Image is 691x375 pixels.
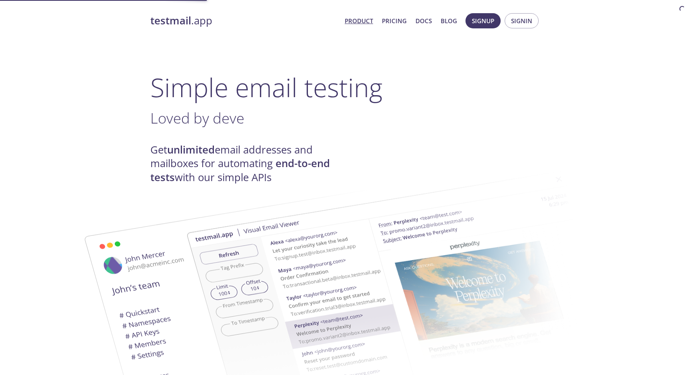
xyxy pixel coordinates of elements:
strong: end-to-end tests [150,156,330,184]
span: Signin [511,16,532,26]
a: Product [345,16,373,26]
a: Pricing [382,16,407,26]
button: Signup [465,13,501,28]
a: Blog [441,16,457,26]
h1: Simple email testing [150,72,541,103]
button: Signin [505,13,539,28]
span: Signup [472,16,494,26]
a: Docs [415,16,432,26]
strong: unlimited [167,143,215,157]
a: testmail.app [150,14,338,28]
h4: Get email addresses and mailboxes for automating with our simple APIs [150,143,345,184]
span: Loved by deve [150,108,244,128]
strong: testmail [150,14,191,28]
